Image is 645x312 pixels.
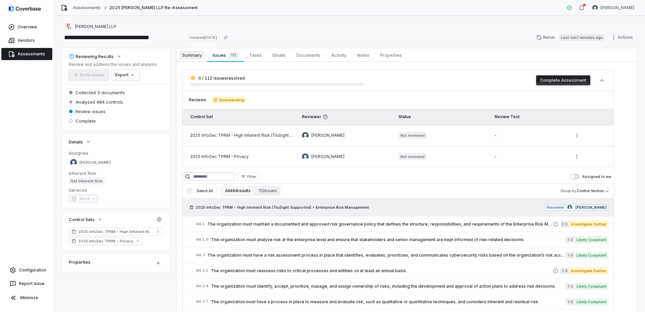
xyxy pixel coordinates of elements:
[569,221,609,228] span: Investigate Further
[211,268,553,274] span: The organization must reassess risks to critical processes and entities on at least an annual basis.
[189,97,206,103] span: Reviews
[609,32,637,43] button: Actions
[560,188,576,193] span: Group by
[207,253,565,258] span: The organization must have a risk assessment process in place that identifies, evaluates, priorit...
[210,50,241,60] span: Issues
[109,5,197,10] span: 2025 [PERSON_NAME] LLP Re-Assessment
[19,281,45,286] span: Report Issue
[221,186,254,196] button: All 484 results
[311,133,344,138] span: [PERSON_NAME]
[565,283,574,290] span: 1.0
[3,264,51,276] a: Configuration
[355,51,372,59] span: Notes
[1,48,52,60] a: Assessments
[196,263,609,278] a: #A.3.2The organization must reassess risks to critical processes and entities on at least an annu...
[190,133,294,138] div: 2025 InfoSec TPRM - High Inherent Risk (TruSight Supported)
[565,236,574,243] span: 1.0
[302,114,390,120] span: Reviewer
[377,51,404,59] span: Properties
[70,159,77,166] img: Isaac Mousel avatar
[76,108,106,114] span: Review issues
[76,118,96,124] span: Complete
[80,160,111,165] span: [PERSON_NAME]
[3,278,51,290] button: Report Issue
[69,237,143,245] a: 2025 InfoSec TPRM - Privacy
[73,5,101,10] a: Assessments
[69,216,94,223] span: Control Sets
[588,3,638,13] button: Curtis Nohl avatar[PERSON_NAME]
[198,76,245,81] span: 0 / 112 issues resolved
[18,38,35,43] span: Vendors
[76,89,125,96] span: Collected 3 documents
[69,170,163,176] dt: Inherent Risk
[69,187,163,193] dt: Services
[559,34,605,41] span: Last run 7 minutes ago
[211,284,565,289] span: The organization must identify, accept, prioritize, manage, and assign ownership of risks, includ...
[196,205,369,210] span: 2025 InfoSec TPRM - High Inherent Risk (TruSight Supported) > Enterprise Risk Management
[212,97,246,103] span: 2 outstanding
[211,237,565,242] span: The organization must analyze risk at the enterprise level and ensure that stakeholders and senio...
[67,136,93,148] button: Details
[229,52,239,58] span: 112
[311,154,344,159] span: [PERSON_NAME]
[547,205,564,210] span: Reviewer
[78,238,133,244] span: 2025 InfoSec TPRM - Privacy
[560,267,569,274] span: 2.0
[574,298,609,305] span: Likely Compliant
[69,150,163,156] dt: Assignee
[220,31,232,44] button: Copy link
[196,232,609,247] a: #A.1.6The organization must analyze risk at the enterprise level and ensure that stakeholders and...
[600,5,634,10] span: [PERSON_NAME]
[574,283,609,290] span: Likely Compliant
[574,252,609,259] span: Likely Compliant
[560,221,569,228] span: 2.0
[329,51,349,59] span: Activity
[9,5,41,12] img: logo-D7KZi-bG.svg
[19,267,46,273] span: Configuration
[187,34,219,41] span: Created [DATE]
[237,173,259,181] button: Filter
[196,294,609,309] a: #A.3.7The organization must have a process in place to measure and evaluate risk, such as qualita...
[532,32,609,43] button: RerunLast run7 minutes ago
[247,51,264,59] span: Tasks
[495,133,564,138] div: -
[302,153,309,160] img: Curtis Nohl avatar
[188,188,192,193] input: Select all
[69,178,105,184] span: Set Inherent Risk
[179,51,204,59] span: Summary
[570,174,611,179] label: Assigned to me
[69,62,157,67] p: Review and address the issues and analysis
[196,237,208,242] span: # A.1.6
[1,34,52,47] a: Vendors
[398,153,427,160] span: Not reviewed
[196,188,213,193] span: Select all
[69,53,114,59] div: Reviewing Results
[196,284,208,289] span: # A.3.4
[302,132,309,139] img: Curtis Nohl avatar
[294,51,323,59] span: Documents
[18,24,37,30] span: Overview
[398,114,411,119] span: Status
[196,268,208,273] span: # A.3.2
[18,51,45,57] span: Assessments
[495,154,564,159] div: -
[78,229,154,234] span: 2025 InfoSec TPRM - High Inherent Risk (TruSight Supported)
[270,51,288,59] span: Emails
[196,248,609,263] a: #A.3The organization must have a risk assessment process in place that identifies, evaluates, pri...
[190,114,213,119] span: Control Set
[576,205,607,210] span: [PERSON_NAME]
[255,186,281,196] button: 112 issues
[67,213,105,226] button: Control Sets
[207,222,553,227] span: The organization must maintain a documented and approved risk governance policy that defines the ...
[536,75,590,85] button: Complete Assessment
[111,70,139,80] button: Export
[76,99,123,105] span: Analyzed 484 controls
[570,174,580,179] button: Assigned to me
[20,295,38,301] span: Minimize
[196,299,208,304] span: # A.3.7
[69,139,83,145] span: Details
[569,267,609,274] span: Investigate Further
[196,216,609,232] a: #A.1The organization must maintain a documented and approved risk governance policy that defines ...
[574,236,609,243] span: Likely Compliant
[1,21,52,33] a: Overview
